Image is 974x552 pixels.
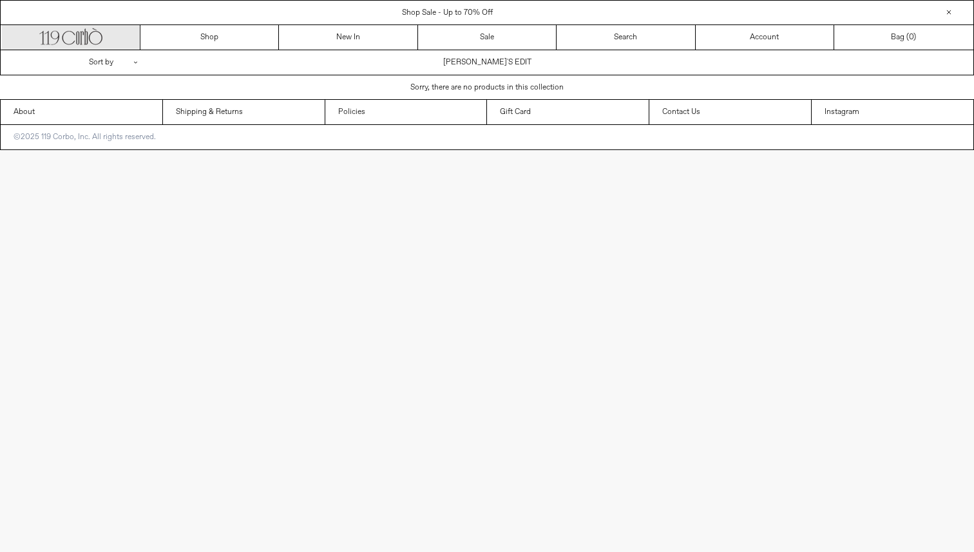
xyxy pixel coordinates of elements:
a: Contact Us [649,100,811,124]
a: About [1,100,162,124]
div: Sort by [14,50,129,75]
a: Sale [418,25,557,50]
a: Shipping & Returns [163,100,325,124]
a: Search [557,25,695,50]
a: Shop [140,25,279,50]
a: Shop Sale - Up to 70% Off [402,8,493,18]
p: ©2025 119 Corbo, Inc. All rights reserved. [1,125,169,149]
a: New In [279,25,417,50]
a: Bag () [834,25,973,50]
a: Account [696,25,834,50]
a: Instagram [812,100,973,124]
a: Gift Card [487,100,649,124]
span: ) [909,32,916,43]
span: 0 [909,32,913,43]
a: Policies [325,100,487,124]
